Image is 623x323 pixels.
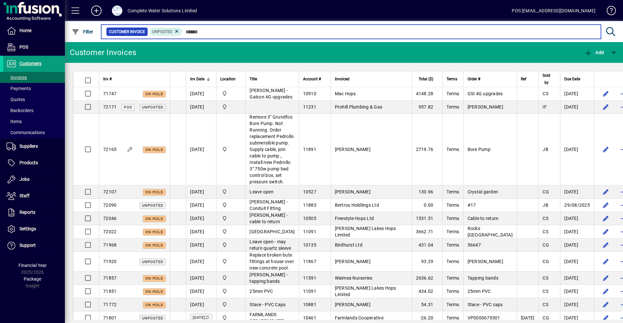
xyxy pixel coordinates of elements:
[468,104,503,110] span: [PERSON_NAME]
[412,225,443,238] td: 3662.71
[303,104,316,110] span: 11231
[446,202,459,208] span: Terms
[220,75,241,83] div: Location
[412,185,443,199] td: 130.96
[103,302,116,307] span: 71772
[560,212,594,225] td: [DATE]
[190,75,212,83] div: Inv Date
[468,147,491,152] span: Bore Pump
[412,212,443,225] td: 1531.51
[601,299,611,310] button: Edit
[19,177,30,182] span: Jobs
[560,298,594,311] td: [DATE]
[560,285,594,298] td: [DATE]
[142,105,163,110] span: Unposted
[3,171,65,188] a: Jobs
[3,116,65,127] a: Items
[72,29,93,34] span: Filter
[335,302,371,307] span: [PERSON_NAME]
[601,226,611,237] button: Edit
[335,315,384,320] span: Farmlands Cooperative
[3,23,65,39] a: Home
[560,238,594,252] td: [DATE]
[601,200,611,210] button: Edit
[220,228,241,235] span: Motueka
[446,189,459,194] span: Terms
[19,160,38,165] span: Products
[150,28,182,36] mat-chip: Customer Invoice Status: Unposted
[250,239,291,251] span: Leave open - may return quartz sleeve
[560,100,594,114] td: [DATE]
[250,75,295,83] div: Title
[564,75,590,83] div: Due Date
[303,275,316,281] span: 11591
[468,75,513,83] div: Order #
[543,147,548,152] span: JB
[412,100,443,114] td: 957.82
[19,144,38,149] span: Suppliers
[109,29,145,35] span: Customer Invoice
[3,237,65,254] a: Support
[560,185,594,199] td: [DATE]
[543,315,549,320] span: CG
[560,252,594,271] td: [DATE]
[412,238,443,252] td: 431.04
[220,314,241,321] span: Motueka
[335,91,356,96] span: Mac Hops
[543,259,549,264] span: CG
[18,263,47,268] span: Financial Year
[6,97,25,102] span: Quotes
[416,75,439,83] div: Total ($)
[103,275,116,281] span: 71857
[601,286,611,296] button: Edit
[103,147,116,152] span: 72165
[186,87,216,100] td: [DATE]
[543,91,548,96] span: CS
[335,75,408,83] div: Invoiced
[560,225,594,238] td: [DATE]
[468,315,500,320] span: VP0000679301
[446,302,459,307] span: Terms
[186,225,216,238] td: [DATE]
[601,240,611,250] button: Edit
[186,238,216,252] td: [DATE]
[3,188,65,204] a: Staff
[601,213,611,224] button: Edit
[186,199,216,212] td: [DATE]
[543,216,548,221] span: CS
[560,87,594,100] td: [DATE]
[250,88,292,99] span: [PERSON_NAME] - Galcon 4G upgrades
[543,242,549,248] span: CG
[468,242,481,248] span: 56647
[560,199,594,212] td: 29/08/2025
[468,226,513,237] span: Rocks [GEOGRAPHIC_DATA]
[303,91,316,96] span: 10910
[103,75,112,83] span: Inv #
[468,91,503,96] span: GSI 4G upgrades
[412,271,443,285] td: 2636.62
[190,75,204,83] span: Inv Date
[220,90,241,97] span: Motueka
[303,75,321,83] span: Account #
[468,259,503,264] span: [PERSON_NAME]
[145,92,163,96] span: On hold
[3,155,65,171] a: Products
[6,75,27,80] span: Invoices
[303,229,316,234] span: 11091
[103,229,116,234] span: 72022
[186,298,216,311] td: [DATE]
[303,259,316,264] span: 11867
[468,202,476,208] span: #17
[103,202,116,208] span: 72090
[601,144,611,155] button: Edit
[70,26,95,38] button: Filter
[543,72,550,86] span: Sold by
[145,148,163,152] span: On hold
[446,315,459,320] span: Terms
[145,276,163,281] span: On hold
[145,230,163,234] span: On hold
[335,216,374,221] span: Freestyle Hops Ltd
[419,75,433,83] span: Total ($)
[220,258,241,265] span: Motueka
[3,138,65,155] a: Suppliers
